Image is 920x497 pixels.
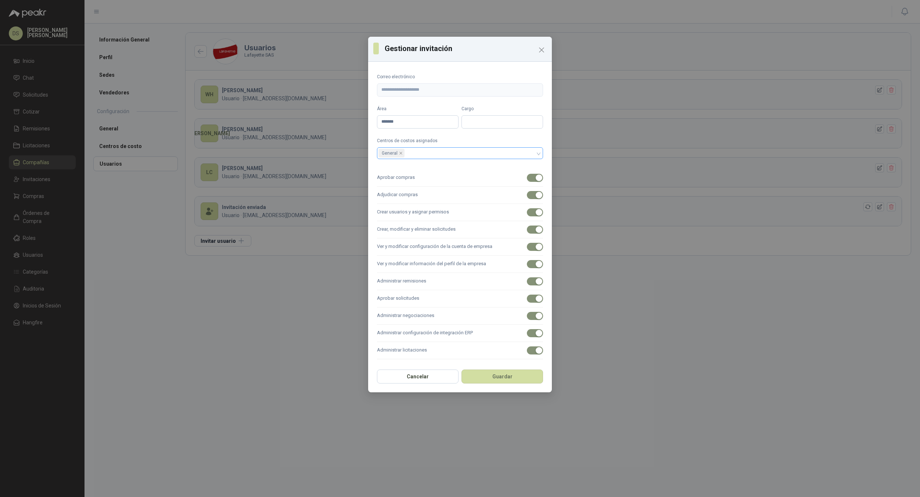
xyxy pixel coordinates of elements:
[377,273,543,290] label: Administrar remisiones
[377,256,543,273] label: Ver y modificar información del perfil de la empresa
[377,204,543,221] label: Crear usuarios y asignar permisos
[377,73,543,80] label: Correo electrónico
[461,370,543,383] button: Guardar
[377,169,543,187] label: Aprobar compras
[536,44,547,56] button: Close
[377,342,543,359] label: Administrar licitaciones
[377,187,543,204] label: Adjudicar compras
[527,208,543,216] button: Crear usuarios y asignar permisos
[527,243,543,251] button: Ver y modificar configuración de la cuenta de empresa
[461,105,543,112] label: Cargo
[527,260,543,268] button: Ver y modificar información del perfil de la empresa
[527,329,543,337] button: Administrar configuración de integración ERP
[377,238,543,256] label: Ver y modificar configuración de la cuenta de empresa
[527,295,543,303] button: Aprobar solicitudes
[527,312,543,320] button: Administrar negociaciones
[527,346,543,354] button: Administrar licitaciones
[382,149,398,157] span: General
[377,290,543,307] label: Aprobar solicitudes
[527,277,543,285] button: Administrar remisiones
[378,149,405,158] span: General
[377,221,543,238] label: Crear, modificar y eliminar solicitudes
[527,226,543,234] button: Crear, modificar y eliminar solicitudes
[377,370,459,383] button: Cancelar
[385,43,547,54] h3: Gestionar invitación
[399,151,403,155] span: close
[527,174,543,182] button: Aprobar compras
[527,191,543,199] button: Adjudicar compras
[377,137,543,144] label: Centros de costos asignados
[377,105,459,112] label: Área
[377,325,543,342] label: Administrar configuración de integración ERP
[377,307,543,325] label: Administrar negociaciones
